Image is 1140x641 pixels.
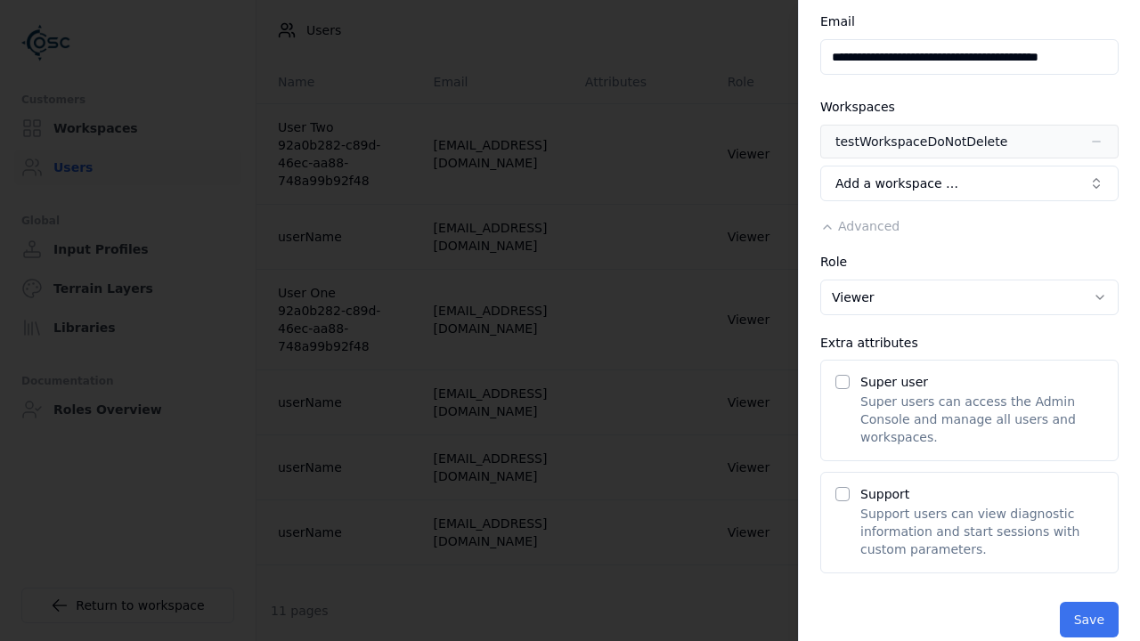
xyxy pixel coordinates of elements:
[835,133,1007,150] div: testWorkspaceDoNotDelete
[820,100,895,114] label: Workspaces
[820,337,1119,349] div: Extra attributes
[820,255,847,269] label: Role
[860,487,909,501] label: Support
[860,393,1103,446] p: Super users can access the Admin Console and manage all users and workspaces.
[838,219,900,233] span: Advanced
[1060,602,1119,637] button: Save
[820,217,900,235] button: Advanced
[820,14,855,28] label: Email
[860,375,928,389] label: Super user
[860,505,1103,558] p: Support users can view diagnostic information and start sessions with custom parameters.
[835,174,958,192] span: Add a workspace …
